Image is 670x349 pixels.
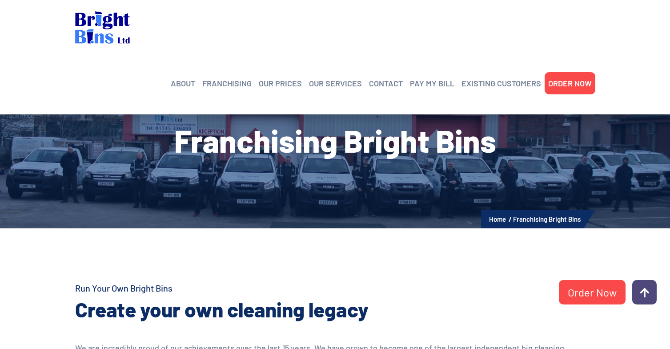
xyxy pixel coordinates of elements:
li: Franchising Bright Bins [513,213,581,225]
a: Home [489,215,506,223]
a: ABOUT [171,77,195,90]
a: OUR SERVICES [309,77,362,90]
h4: Run Your Own Bright Bins [75,282,409,294]
a: FRANCHISING [202,77,252,90]
a: EXISTING CUSTOMERS [461,77,541,90]
a: CONTACT [369,77,403,90]
h1: Franchising Bright Bins [75,125,595,156]
a: PAY MY BILL [410,77,454,90]
a: ORDER NOW [548,77,592,90]
h2: Create your own cleaning legacy [75,296,409,323]
a: OUR PRICES [259,77,302,90]
a: Order Now [559,280,626,304]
